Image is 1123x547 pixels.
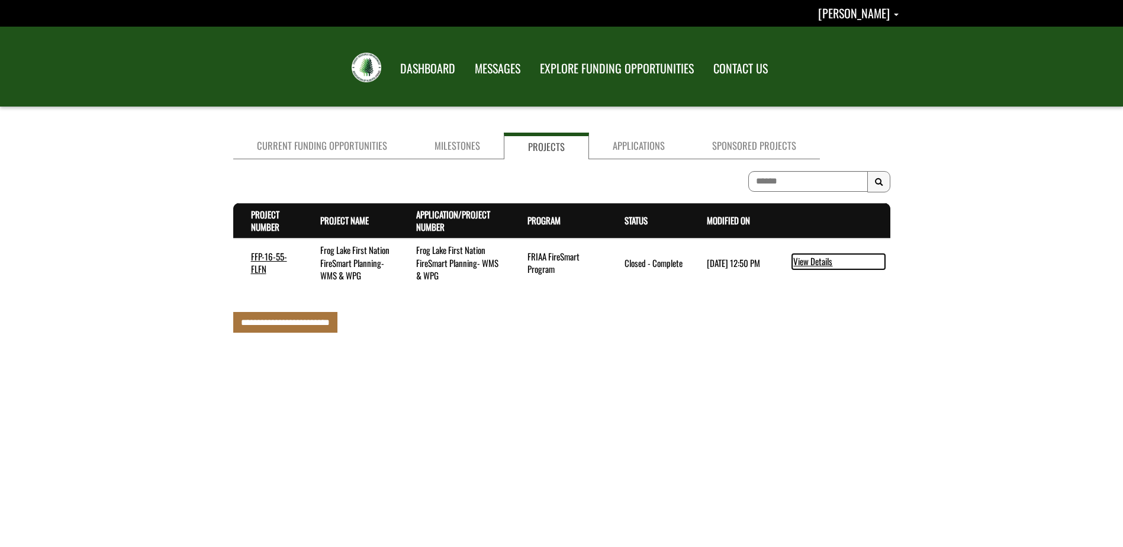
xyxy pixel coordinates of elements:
[411,133,504,159] a: Milestones
[531,54,703,83] a: EXPLORE FUNDING OPPORTUNITIES
[704,54,777,83] a: CONTACT US
[527,214,561,227] a: Program
[233,239,303,287] td: FFP-16-55-FLFN
[251,250,287,275] a: FFP-16-55-FLFN
[466,54,529,83] a: MESSAGES
[303,239,398,287] td: Frog Lake First Nation FireSmart Planning- WMS & WPG
[251,208,279,233] a: Project Number
[510,239,606,287] td: FRIAA FireSmart Program
[390,50,777,83] nav: Main Navigation
[607,239,690,287] td: Closed - Complete
[320,214,369,227] a: Project Name
[625,214,648,227] a: Status
[748,171,868,192] input: To search on partial text, use the asterisk (*) wildcard character.
[688,133,820,159] a: Sponsored Projects
[391,54,464,83] a: DASHBOARD
[416,208,490,233] a: Application/Project Number
[773,239,890,287] td: action menu
[867,171,890,192] button: Search Results
[707,256,760,269] time: [DATE] 12:50 PM
[792,254,885,269] a: View details
[707,214,750,227] a: Modified On
[398,239,510,287] td: Frog Lake First Nation FireSmart Planning- WMS & WPG
[818,4,890,22] span: [PERSON_NAME]
[504,133,589,159] a: Projects
[818,4,899,22] a: Rhonda Cardinal
[233,133,411,159] a: Current Funding Opportunities
[589,133,688,159] a: Applications
[773,203,890,239] th: Actions
[689,239,773,287] td: 7/26/2023 12:50 PM
[352,53,381,82] img: FRIAA Submissions Portal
